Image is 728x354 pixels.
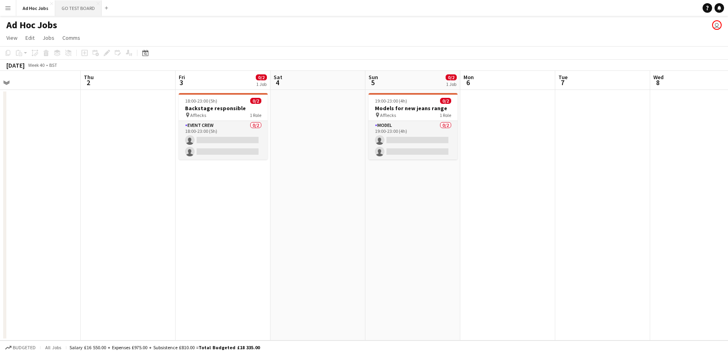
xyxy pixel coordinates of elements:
[250,112,261,118] span: 1 Role
[6,61,25,69] div: [DATE]
[44,344,63,350] span: All jobs
[185,98,217,104] span: 18:00-23:00 (5h)
[25,34,35,41] span: Edit
[256,81,266,87] div: 1 Job
[250,98,261,104] span: 0/2
[369,74,378,81] span: Sun
[367,78,378,87] span: 5
[653,74,664,81] span: Wed
[446,81,456,87] div: 1 Job
[62,34,80,41] span: Comms
[39,33,58,43] a: Jobs
[440,98,451,104] span: 0/2
[256,74,267,80] span: 0/2
[49,62,57,68] div: BST
[4,343,37,352] button: Budgeted
[55,0,102,16] button: GO TEST BOARD
[557,78,568,87] span: 7
[84,74,94,81] span: Thu
[190,112,206,118] span: Afflecks
[272,78,282,87] span: 4
[42,34,54,41] span: Jobs
[22,33,38,43] a: Edit
[652,78,664,87] span: 8
[712,20,722,30] app-user-avatar: Kelly Munce
[380,112,396,118] span: Afflecks
[70,344,260,350] div: Salary £16 550.00 + Expenses £975.00 + Subsistence £810.00 =
[375,98,407,104] span: 19:00-23:00 (4h)
[462,78,474,87] span: 6
[274,74,282,81] span: Sat
[26,62,46,68] span: Week 40
[463,74,474,81] span: Mon
[179,105,268,112] h3: Backstage responsible
[6,19,57,31] h1: Ad Hoc Jobs
[3,33,21,43] a: View
[59,33,83,43] a: Comms
[178,78,185,87] span: 3
[369,121,458,159] app-card-role: Model0/219:00-23:00 (4h)
[369,93,458,159] app-job-card: 19:00-23:00 (4h)0/2Models for new jeans range Afflecks1 RoleModel0/219:00-23:00 (4h)
[558,74,568,81] span: Tue
[6,34,17,41] span: View
[16,0,55,16] button: Ad Hoc Jobs
[446,74,457,80] span: 0/2
[179,93,268,159] app-job-card: 18:00-23:00 (5h)0/2Backstage responsible Afflecks1 RoleEvent Crew0/218:00-23:00 (5h)
[440,112,451,118] span: 1 Role
[179,74,185,81] span: Fri
[179,121,268,159] app-card-role: Event Crew0/218:00-23:00 (5h)
[199,344,260,350] span: Total Budgeted £18 335.00
[83,78,94,87] span: 2
[13,345,36,350] span: Budgeted
[369,105,458,112] h3: Models for new jeans range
